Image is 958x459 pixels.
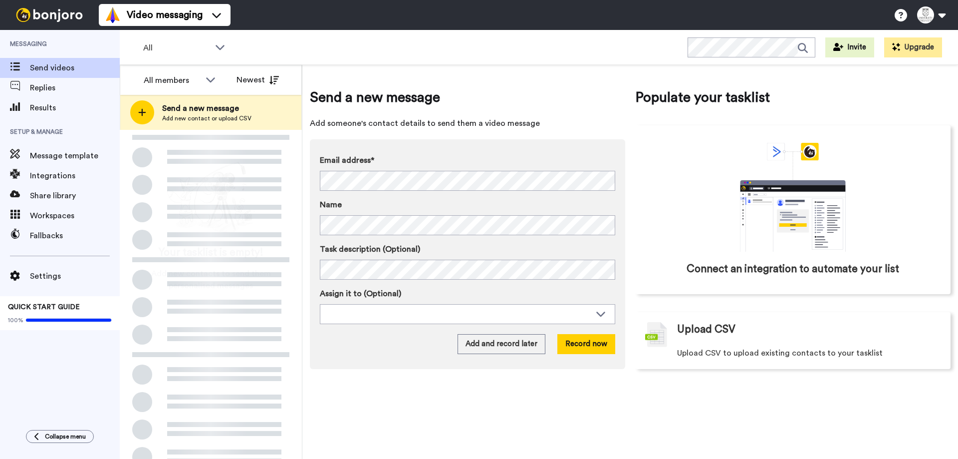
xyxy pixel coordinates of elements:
[635,87,951,107] span: Populate your tasklist
[162,102,251,114] span: Send a new message
[645,322,667,347] img: csv-grey.png
[30,210,120,222] span: Workspaces
[320,199,342,211] span: Name
[8,304,80,311] span: QUICK START GUIDE
[718,143,868,252] div: animation
[30,150,120,162] span: Message template
[30,190,120,202] span: Share library
[161,158,261,238] img: ready-set-action.png
[320,154,615,166] label: Email address*
[159,245,263,260] span: Your tasklist is empty!
[12,8,87,22] img: bj-logo-header-white.svg
[162,114,251,122] span: Add new contact or upload CSV
[45,433,86,441] span: Collapse menu
[30,102,120,114] span: Results
[320,288,615,300] label: Assign it to (Optional)
[884,37,942,57] button: Upgrade
[30,62,120,74] span: Send videos
[8,316,23,324] span: 100%
[30,230,120,242] span: Fallbacks
[677,347,883,359] span: Upload CSV to upload existing contacts to your tasklist
[144,74,201,86] div: All members
[825,37,874,57] button: Invite
[105,7,121,23] img: vm-color.svg
[677,322,735,337] span: Upload CSV
[458,334,545,354] button: Add and record later
[310,117,625,129] span: Add someone's contact details to send them a video message
[557,334,615,354] button: Record now
[26,430,94,443] button: Collapse menu
[229,70,286,90] button: Newest
[30,270,120,282] span: Settings
[30,82,120,94] span: Replies
[127,8,203,22] span: Video messaging
[310,87,625,107] span: Send a new message
[143,42,210,54] span: All
[320,243,615,255] label: Task description (Optional)
[135,268,287,292] span: Add new contacts to send them personalised messages
[30,170,120,182] span: Integrations
[687,262,899,277] span: Connect an integration to automate your list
